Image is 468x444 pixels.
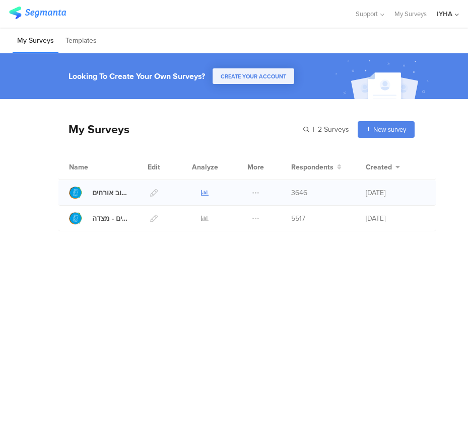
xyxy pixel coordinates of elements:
button: Created [366,162,400,172]
div: [DATE] [366,213,425,224]
button: CREATE YOUR ACCOUNT [213,68,294,84]
img: segmanta logo [9,7,66,19]
div: Edit [144,154,165,180]
a: משוב אורחים - מצדה [69,212,128,225]
span: Support [356,9,378,19]
a: משוב אורחים - [GEOGRAPHIC_DATA] [69,186,128,199]
span: 5517 [291,213,305,224]
span: 3646 [291,188,307,198]
div: Analyze [190,154,220,180]
div: Looking To Create Your Own Surveys? [69,70,205,82]
div: [DATE] [366,188,425,198]
button: Respondents [291,162,342,172]
span: | [311,124,316,135]
div: More [245,154,266,180]
li: Templates [61,29,101,53]
div: משוב אורחים - מצדה [92,213,128,224]
span: Created [366,162,392,172]
div: My Surveys [58,121,129,138]
li: My Surveys [13,29,58,53]
div: IYHA [437,9,452,19]
div: משוב אורחים - עין גדי [92,188,128,198]
img: create_account_image.svg [331,56,435,102]
span: New survey [373,125,406,134]
span: CREATE YOUR ACCOUNT [221,72,286,80]
span: Respondents [291,162,333,172]
span: 2 Surveys [318,124,349,135]
div: Name [69,162,128,172]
